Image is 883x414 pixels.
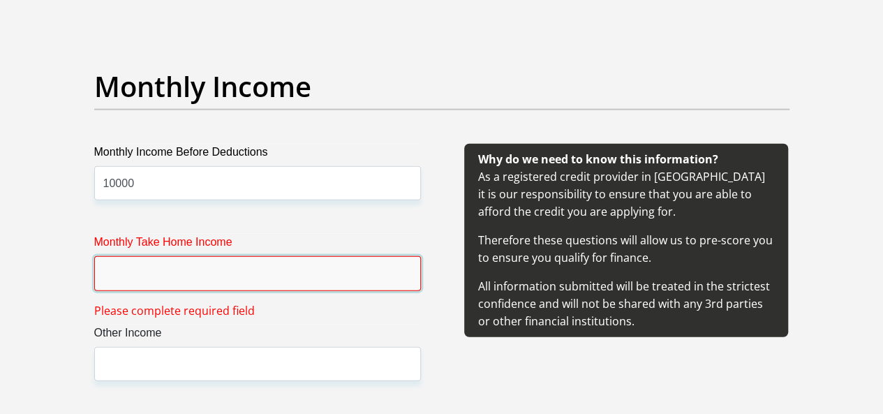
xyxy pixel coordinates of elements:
b: Why do we need to know this information? [478,151,718,167]
input: Monthly Income Before Deductions [94,166,421,200]
span: Please complete required field [94,302,255,319]
label: Other Income [94,325,421,347]
input: Monthly Take Home Income [94,256,421,290]
label: Monthly Income Before Deductions [94,144,421,166]
input: Other Income [94,347,421,381]
label: Monthly Take Home Income [94,234,421,256]
h2: Monthly Income [94,70,789,103]
span: As a registered credit provider in [GEOGRAPHIC_DATA] it is our responsibility to ensure that you ... [478,151,773,329]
